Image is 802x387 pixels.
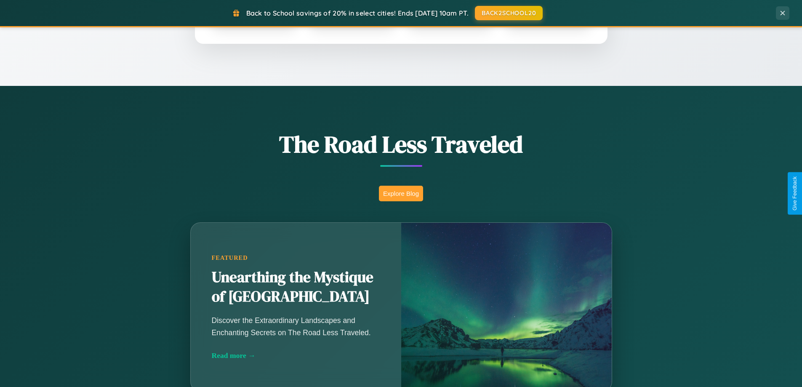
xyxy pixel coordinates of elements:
[246,9,469,17] span: Back to School savings of 20% in select cities! Ends [DATE] 10am PT.
[212,351,380,360] div: Read more →
[212,254,380,262] div: Featured
[149,128,654,160] h1: The Road Less Traveled
[475,6,543,20] button: BACK2SCHOOL20
[792,176,798,211] div: Give Feedback
[212,268,380,307] h2: Unearthing the Mystique of [GEOGRAPHIC_DATA]
[212,315,380,338] p: Discover the Extraordinary Landscapes and Enchanting Secrets on The Road Less Traveled.
[379,186,423,201] button: Explore Blog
